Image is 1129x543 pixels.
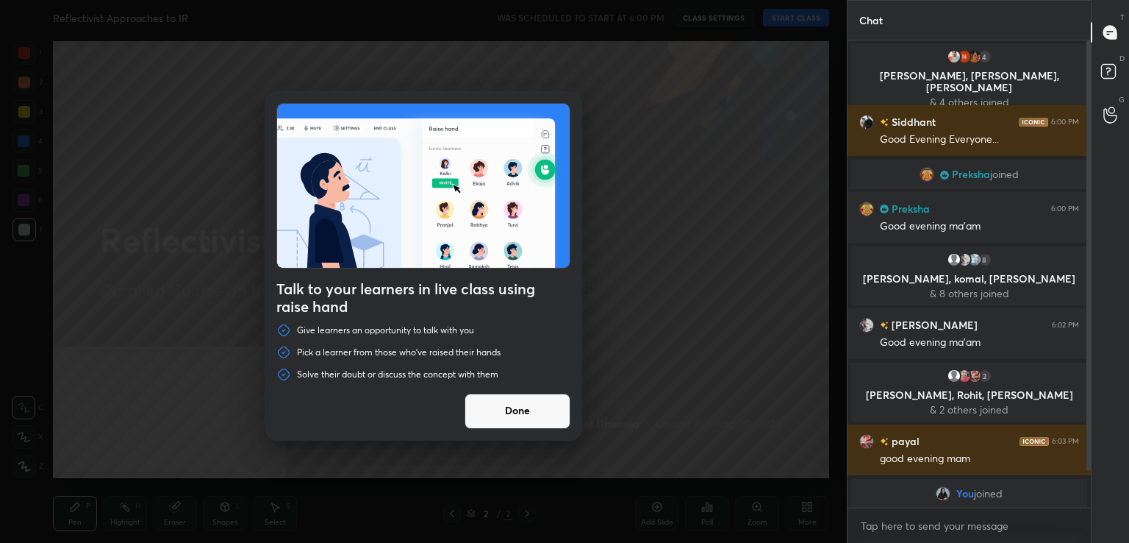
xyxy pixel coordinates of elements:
p: G [1119,94,1125,105]
p: Solve their doubt or discuss the concept with them [297,369,498,380]
img: bbce9faca7b24037b48cc0794cf1002c.jpg [967,49,982,64]
img: 91da875aac1f48038553f1acd9e51e72.jpg [967,252,982,267]
img: no-rating-badge.077c3623.svg [880,438,889,446]
h6: Preksha [889,201,930,216]
img: no-rating-badge.077c3623.svg [880,322,889,330]
div: good evening mam [880,452,1079,466]
span: joined [990,168,1019,180]
img: preRahAdop.42c3ea74.svg [277,104,570,268]
img: default.png [947,369,961,383]
img: f6ca35e622e045489f422ce79b706c9b.jpg [947,49,961,64]
h6: Siddhant [889,114,936,129]
img: Learner_Badge_champion_ad955741a3.svg [940,171,949,180]
p: & 8 others joined [860,288,1078,299]
img: 62df632fb1ba40d099eef0d00a4e7c81.jpg [859,202,874,216]
img: 67b0257c62614970988b626b95a01355.jpg [957,252,972,267]
div: 6:02 PM [1052,321,1079,330]
p: T [1120,12,1125,23]
img: 62df632fb1ba40d099eef0d00a4e7c81.jpg [920,167,934,182]
img: Learner_Badge_champion_ad955741a3.svg [880,205,889,213]
div: Good Evening Everyone... [880,132,1079,147]
h4: Talk to your learners in live class using raise hand [276,280,570,316]
div: Good evening ma'am [880,219,1079,234]
img: 7b9a7bf4a8a24779897e6ca8a9090b31.jpg [957,369,972,383]
img: no-rating-badge.077c3623.svg [880,118,889,127]
div: 6:03 PM [1052,437,1079,446]
p: & 2 others joined [860,404,1078,416]
h6: payal [889,433,920,449]
img: e6b7fd9604b54f40b4ba6e3a0c89482a.jpg [936,486,950,501]
span: joined [974,488,1003,500]
img: iconic-dark.1390631f.png [1019,118,1048,127]
button: Done [465,394,570,429]
img: default.png [947,252,961,267]
img: 67b0257c62614970988b626b95a01355.jpg [859,318,874,333]
div: 2 [978,369,992,383]
p: Chat [847,1,895,40]
div: 4 [978,49,992,64]
h6: [PERSON_NAME] [889,317,978,333]
p: [PERSON_NAME], Rohit, [PERSON_NAME] [860,389,1078,401]
div: Good evening ma'am [880,336,1079,350]
span: You [956,488,974,500]
div: grid [847,40,1091,508]
img: f6a2fb8d04b74c9c8b63cfedc128a6de.jpg [859,115,874,129]
p: Pick a learner from those who've raised their hands [297,347,501,358]
img: ee414db5928040c0bf04f3912d5d3ed8.jpg [967,369,982,383]
p: & 4 others joined [860,96,1078,108]
img: ee414db5928040c0bf04f3912d5d3ed8.jpg [859,434,874,449]
img: iconic-dark.1390631f.png [1019,437,1049,446]
p: [PERSON_NAME], [PERSON_NAME], [PERSON_NAME] [860,70,1078,93]
div: 6:00 PM [1051,118,1079,127]
p: [PERSON_NAME], komal, [PERSON_NAME] [860,273,1078,285]
div: 6:00 PM [1051,205,1079,213]
img: e770ac704add46c1a189939a1ad15803.jpg [957,49,972,64]
span: Preksha [952,168,990,180]
p: Give learners an opportunity to talk with you [297,324,474,336]
div: 8 [978,252,992,267]
p: D [1119,53,1125,64]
